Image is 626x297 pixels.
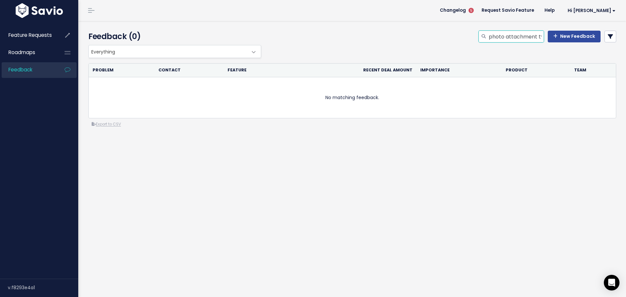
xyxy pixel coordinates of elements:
[568,8,616,13] span: Hi [PERSON_NAME]
[88,31,258,42] h4: Feedback (0)
[539,6,560,15] a: Help
[2,45,54,60] a: Roadmaps
[502,64,570,77] th: Product
[88,45,261,58] span: Everything
[2,62,54,77] a: Feedback
[560,6,621,16] a: Hi [PERSON_NAME]
[8,32,52,38] span: Feature Requests
[285,64,417,77] th: Recent deal amount
[8,49,35,56] span: Roadmaps
[548,31,601,42] a: New Feedback
[155,64,224,77] th: Contact
[488,31,544,42] input: Search feedback...
[92,122,121,127] a: Export to CSV
[8,279,78,296] div: v.f8293e4a1
[89,45,248,58] span: Everything
[89,64,155,77] th: Problem
[416,64,502,77] th: Importance
[224,64,285,77] th: Feature
[89,77,616,118] td: No matching feedback.
[570,64,616,77] th: Team
[469,8,474,13] span: 5
[14,3,65,18] img: logo-white.9d6f32f41409.svg
[8,66,32,73] span: Feedback
[2,28,54,43] a: Feature Requests
[604,275,619,290] div: Open Intercom Messenger
[440,8,466,13] span: Changelog
[476,6,539,15] a: Request Savio Feature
